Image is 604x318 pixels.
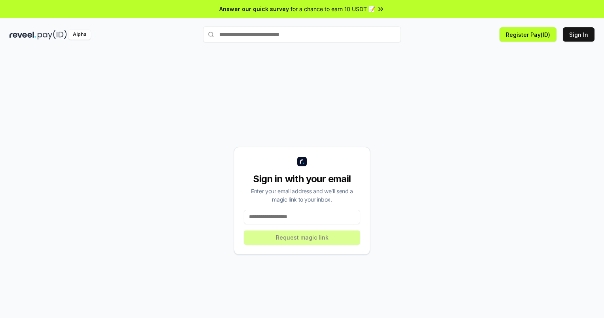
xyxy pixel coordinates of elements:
div: Enter your email address and we’ll send a magic link to your inbox. [244,187,360,204]
span: for a chance to earn 10 USDT 📝 [291,5,375,13]
span: Answer our quick survey [219,5,289,13]
div: Alpha [68,30,91,40]
button: Sign In [563,27,595,42]
img: logo_small [297,157,307,166]
img: reveel_dark [9,30,36,40]
img: pay_id [38,30,67,40]
button: Register Pay(ID) [500,27,557,42]
div: Sign in with your email [244,173,360,185]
